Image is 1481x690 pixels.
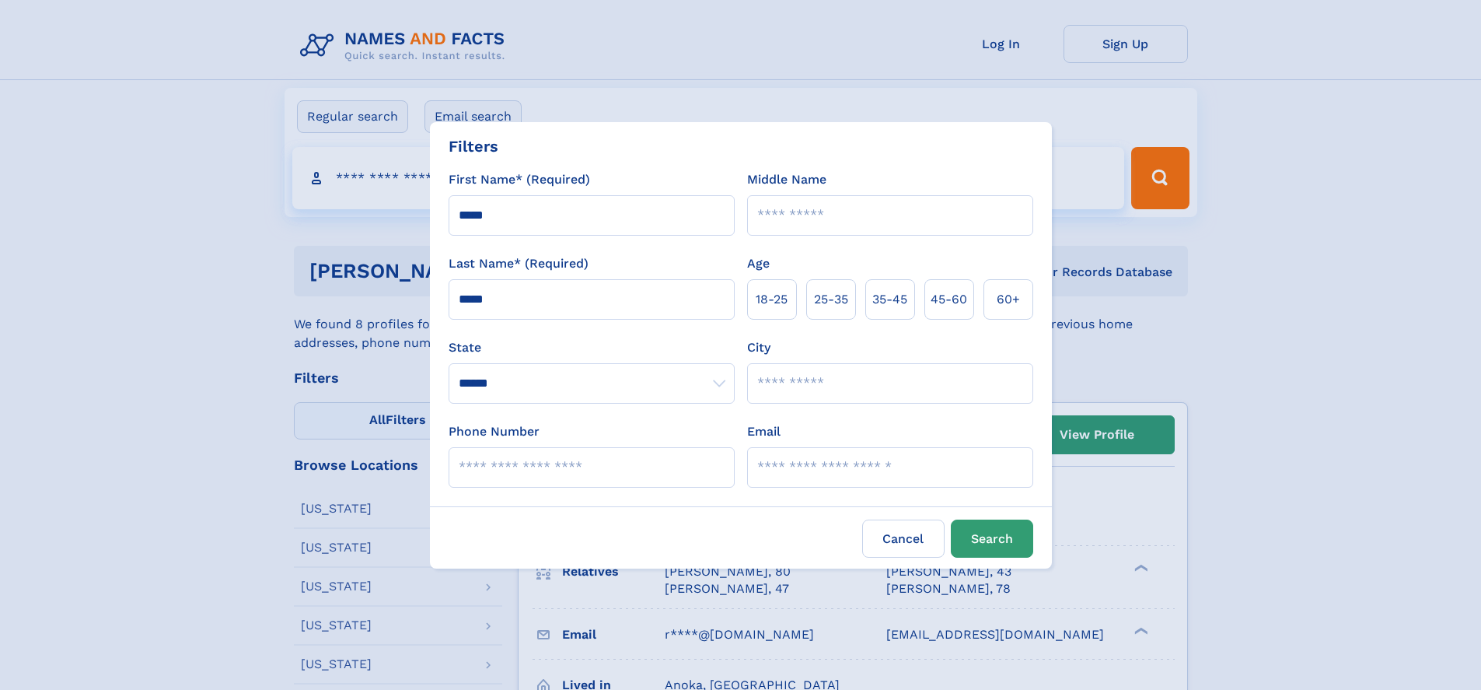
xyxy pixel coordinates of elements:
label: City [747,338,770,357]
label: Age [747,254,770,273]
span: 45‑60 [931,290,967,309]
label: Phone Number [449,422,540,441]
label: Cancel [862,520,945,558]
span: 60+ [997,290,1020,309]
div: Filters [449,135,498,158]
label: Last Name* (Required) [449,254,589,273]
span: 35‑45 [872,290,907,309]
label: State [449,338,735,357]
label: First Name* (Required) [449,170,590,189]
span: 18‑25 [756,290,788,309]
label: Email [747,422,781,441]
span: 25‑35 [814,290,848,309]
button: Search [951,520,1033,558]
label: Middle Name [747,170,826,189]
